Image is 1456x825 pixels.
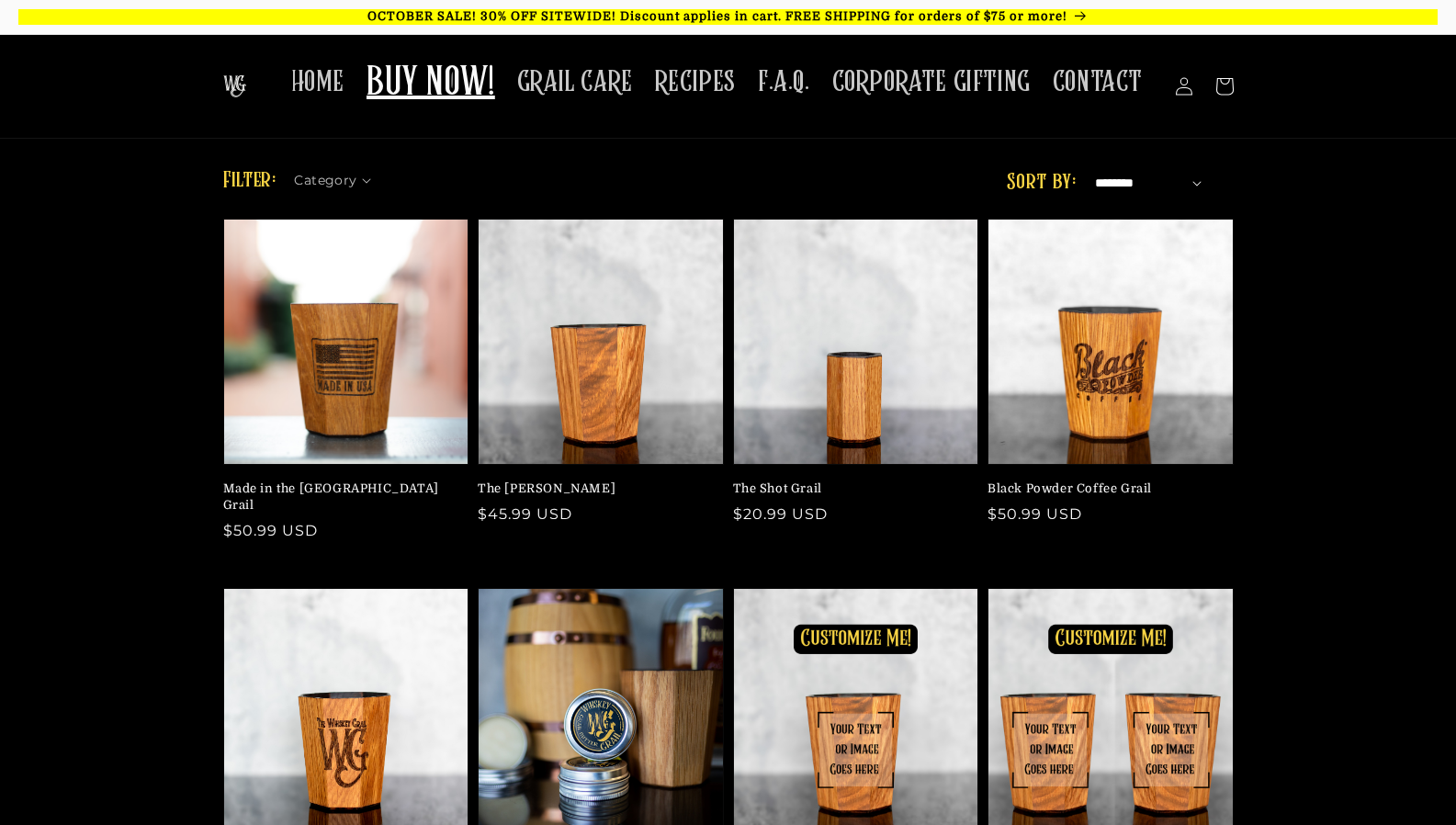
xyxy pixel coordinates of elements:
[506,53,644,111] a: GRAIL CARE
[223,75,246,97] img: The Whiskey Grail
[747,53,821,111] a: F.A.Q.
[758,64,810,100] span: F.A.Q.
[18,9,1438,25] p: OCTOBER SALE! 30% OFF SITEWIDE! Discount applies in cart. FREE SHIPPING for orders of $75 or more!
[223,480,458,514] a: Made in the [GEOGRAPHIC_DATA] Grail
[655,64,736,100] span: RECIPES
[223,164,277,198] h2: Filter:
[280,53,356,111] a: HOME
[821,53,1042,111] a: CORPORATE GIFTING
[291,64,344,100] span: HOME
[294,171,356,190] span: Category
[1053,64,1143,100] span: CONTACT
[517,64,633,100] span: GRAIL CARE
[644,53,747,111] a: RECIPES
[1007,172,1076,194] label: Sort by:
[356,48,506,120] a: BUY NOW!
[988,480,1223,497] a: Black Powder Coffee Grail
[1042,53,1154,111] a: CONTACT
[294,166,382,186] summary: Category
[478,480,713,497] a: The [PERSON_NAME]
[832,64,1031,100] span: CORPORATE GIFTING
[367,59,495,109] span: BUY NOW!
[733,480,968,497] a: The Shot Grail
